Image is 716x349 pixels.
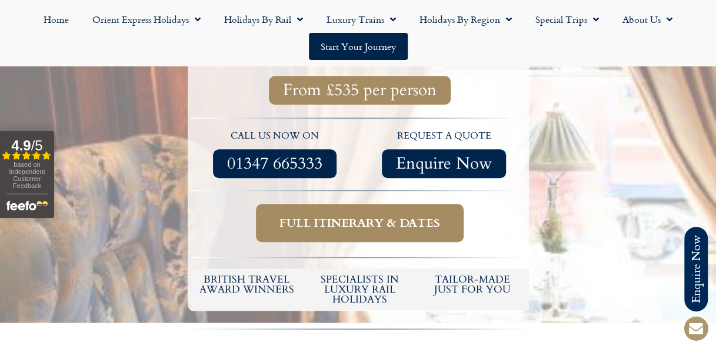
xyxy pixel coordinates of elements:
a: Enquire Now [382,149,506,178]
h5: tailor-made just for you [422,274,523,294]
a: Full itinerary & dates [256,204,464,242]
a: 01347 665333 [213,149,337,178]
span: From £535 per person [283,83,437,98]
p: call us now on [197,129,354,144]
a: About Us [611,6,684,33]
nav: Menu [6,6,710,60]
span: 01347 665333 [227,156,322,171]
a: Special Trips [524,6,611,33]
a: From £535 per person [269,76,451,105]
a: Home [32,6,81,33]
a: Orient Express Holidays [81,6,212,33]
h6: Specialists in luxury rail holidays [309,274,410,304]
a: Start your Journey [309,33,408,60]
h5: British Travel Award winners [197,274,298,294]
p: request a quote [365,129,523,144]
span: Enquire Now [396,156,492,171]
a: Luxury Trains [315,6,408,33]
a: Holidays by Rail [212,6,315,33]
span: Full itinerary & dates [279,216,440,230]
a: Holidays by Region [408,6,524,33]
